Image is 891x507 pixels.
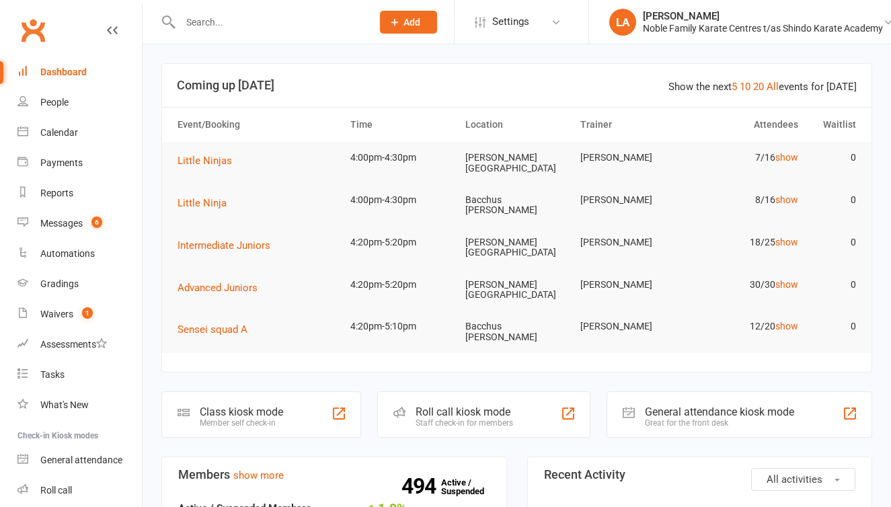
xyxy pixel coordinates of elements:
a: show [775,194,798,205]
td: 0 [804,269,862,301]
button: Little Ninjas [178,153,241,169]
a: Dashboard [17,57,142,87]
a: 494Active / Suspended [441,468,500,506]
a: show more [233,469,284,481]
a: All [767,81,779,93]
a: show [775,152,798,163]
th: Time [344,108,459,142]
span: 6 [91,217,102,228]
div: Roll call [40,485,72,496]
td: [PERSON_NAME][GEOGRAPHIC_DATA] [459,227,574,269]
td: Bacchus [PERSON_NAME] [459,311,574,353]
td: Bacchus [PERSON_NAME] [459,184,574,227]
td: 0 [804,227,862,258]
a: Roll call [17,475,142,506]
div: Dashboard [40,67,87,77]
div: General attendance kiosk mode [645,405,794,418]
a: Gradings [17,269,142,299]
button: Intermediate Juniors [178,237,280,253]
a: show [775,237,798,247]
a: 10 [740,81,750,93]
input: Search... [176,13,362,32]
th: Attendees [689,108,804,142]
span: Little Ninjas [178,155,232,167]
button: Sensei squad A [178,321,257,338]
div: LA [609,9,636,36]
th: Location [459,108,574,142]
td: 8/16 [689,184,804,216]
div: Staff check-in for members [416,418,513,428]
td: 0 [804,184,862,216]
th: Waitlist [804,108,862,142]
h3: Members [178,468,490,481]
span: Little Ninja [178,197,227,209]
button: Little Ninja [178,195,236,211]
div: Class kiosk mode [200,405,283,418]
div: Messages [40,218,83,229]
td: 4:00pm-4:30pm [344,142,459,173]
td: 4:20pm-5:10pm [344,311,459,342]
a: show [775,279,798,290]
div: Reports [40,188,73,198]
span: 1 [82,307,93,319]
td: 0 [804,311,862,342]
td: 4:00pm-4:30pm [344,184,459,216]
strong: 494 [401,476,441,496]
div: Waivers [40,309,73,319]
span: Add [403,17,420,28]
span: Settings [492,7,529,37]
div: Noble Family Karate Centres t/as Shindo Karate Academy [643,22,883,34]
div: Show the next events for [DATE] [668,79,857,95]
td: 0 [804,142,862,173]
div: Payments [40,157,83,168]
div: General attendance [40,455,122,465]
button: Add [380,11,437,34]
a: Automations [17,239,142,269]
a: Assessments [17,329,142,360]
span: Sensei squad A [178,323,247,336]
td: 4:20pm-5:20pm [344,269,459,301]
a: 20 [753,81,764,93]
button: Advanced Juniors [178,280,267,296]
a: show [775,321,798,331]
span: Advanced Juniors [178,282,258,294]
td: 12/20 [689,311,804,342]
div: Automations [40,248,95,259]
a: Tasks [17,360,142,390]
div: Tasks [40,369,65,380]
th: Event/Booking [171,108,344,142]
td: 7/16 [689,142,804,173]
td: 4:20pm-5:20pm [344,227,459,258]
div: Great for the front desk [645,418,794,428]
div: What's New [40,399,89,410]
td: [PERSON_NAME] [574,142,689,173]
div: [PERSON_NAME] [643,10,883,22]
a: Clubworx [16,13,50,47]
td: 30/30 [689,269,804,301]
td: 18/25 [689,227,804,258]
span: Intermediate Juniors [178,239,270,251]
a: Calendar [17,118,142,148]
td: [PERSON_NAME] [574,184,689,216]
th: Trainer [574,108,689,142]
a: 5 [732,81,737,93]
div: Assessments [40,339,107,350]
div: Roll call kiosk mode [416,405,513,418]
button: All activities [751,468,855,491]
td: [PERSON_NAME][GEOGRAPHIC_DATA] [459,142,574,184]
a: People [17,87,142,118]
td: [PERSON_NAME] [574,227,689,258]
a: Messages 6 [17,208,142,239]
td: [PERSON_NAME][GEOGRAPHIC_DATA] [459,269,574,311]
div: People [40,97,69,108]
h3: Recent Activity [544,468,856,481]
div: Calendar [40,127,78,138]
a: Reports [17,178,142,208]
a: Payments [17,148,142,178]
h3: Coming up [DATE] [177,79,857,92]
span: All activities [767,473,822,485]
td: [PERSON_NAME] [574,311,689,342]
div: Member self check-in [200,418,283,428]
td: [PERSON_NAME] [574,269,689,301]
a: General attendance kiosk mode [17,445,142,475]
